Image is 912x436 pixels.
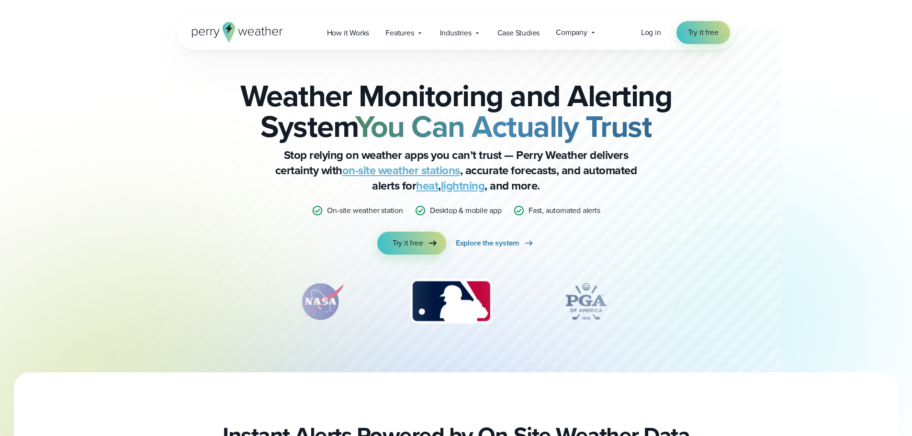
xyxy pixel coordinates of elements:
a: Try it free [377,232,446,255]
span: Features [385,27,414,39]
img: DPR-Construction.svg [670,278,747,325]
a: lightning [441,177,485,194]
p: Fast, automated alerts [529,205,600,216]
p: On-site weather station [327,205,403,216]
a: How it Works [319,23,378,43]
span: Company [556,27,587,38]
div: 5 of 12 [670,278,747,325]
h2: Weather Monitoring and Alerting System [225,80,688,142]
a: Case Studies [489,23,548,43]
p: Stop relying on weather apps you can’t trust — Perry Weather delivers certainty with , accurate f... [265,147,648,193]
span: Try it free [393,237,423,249]
span: Explore the system [456,237,519,249]
span: Try it free [688,27,719,38]
img: NASA.svg [288,278,355,325]
div: 4 of 12 [548,278,624,325]
p: Desktop & mobile app [430,205,502,216]
span: Industries [440,27,472,39]
span: How it Works [327,27,370,39]
div: 2 of 12 [288,278,355,325]
a: heat [416,177,438,194]
a: on-site weather stations [342,162,460,179]
img: Turner-Construction_1.svg [105,278,241,325]
strong: You Can Actually Trust [355,104,652,149]
div: slideshow [225,278,688,330]
img: MLB.svg [401,278,502,325]
img: PGA.svg [548,278,624,325]
span: Case Studies [497,27,540,39]
div: 1 of 12 [105,278,241,325]
a: Explore the system [456,232,535,255]
div: 3 of 12 [401,278,502,325]
a: Log in [641,27,661,38]
a: Try it free [676,21,730,44]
